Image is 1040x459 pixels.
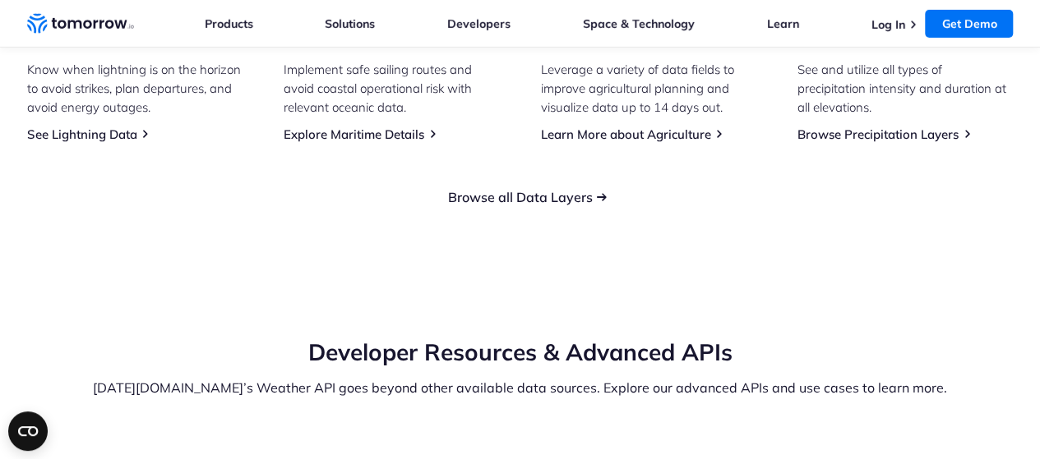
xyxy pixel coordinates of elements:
[27,126,137,142] a: See Lightning Data
[797,126,959,142] a: Browse Precipitation Layers
[583,16,695,31] a: Space & Technology
[447,16,511,31] a: Developers
[27,337,1014,368] h2: Developer Resources & Advanced APIs
[767,16,799,31] a: Learn
[541,60,757,117] p: Leverage a variety of data fields to improve agricultural planning and visualize data up to 14 da...
[797,60,1014,117] p: See and utilize all types of precipitation intensity and duration at all elevations.
[871,17,904,32] a: Log In
[284,126,424,142] a: Explore Maritime Details
[325,16,375,31] a: Solutions
[448,189,593,205] a: Browse all Data Layers
[27,11,134,36] a: Home link
[8,411,48,451] button: Open CMP widget
[205,16,253,31] a: Products
[284,60,500,117] p: Implement safe sailing routes and avoid coastal operational risk with relevant oceanic data.
[27,378,1014,397] p: [DATE][DOMAIN_NAME]’s Weather API goes beyond other available data sources. Explore our advanced ...
[541,126,711,142] a: Learn More about Agriculture
[27,60,243,117] p: Know when lightning is on the horizon to avoid strikes, plan departures, and avoid energy outages.
[925,10,1013,38] a: Get Demo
